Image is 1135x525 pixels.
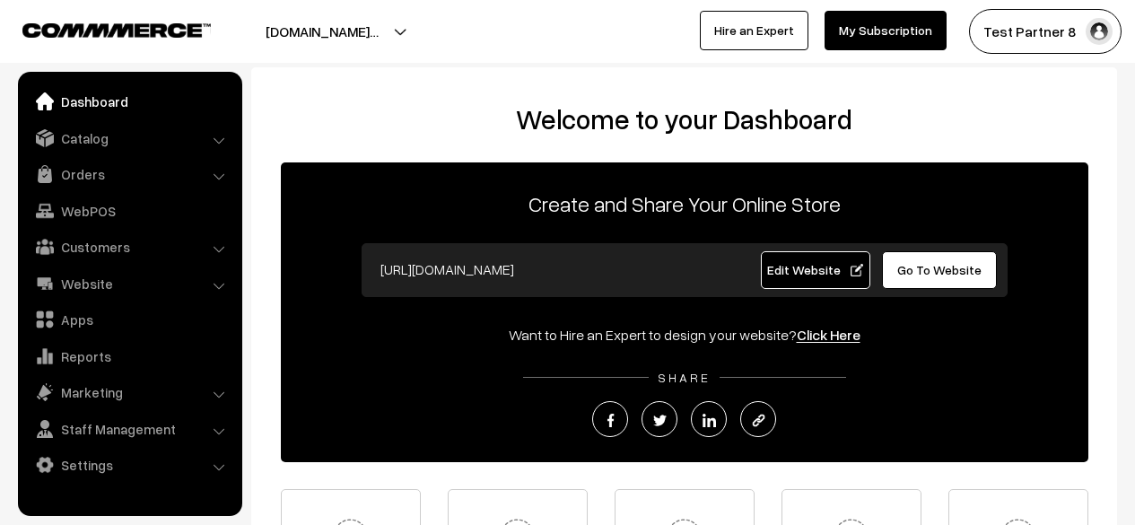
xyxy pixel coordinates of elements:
[22,23,211,37] img: COMMMERCE
[22,231,236,263] a: Customers
[281,188,1088,220] p: Create and Share Your Online Store
[700,11,808,50] a: Hire an Expert
[767,262,863,277] span: Edit Website
[22,449,236,481] a: Settings
[22,267,236,300] a: Website
[22,340,236,372] a: Reports
[897,262,982,277] span: Go To Website
[882,251,998,289] a: Go To Website
[825,11,947,50] a: My Subscription
[22,158,236,190] a: Orders
[797,326,860,344] a: Click Here
[969,9,1122,54] button: Test Partner 8
[761,251,870,289] a: Edit Website
[22,122,236,154] a: Catalog
[22,18,179,39] a: COMMMERCE
[22,413,236,445] a: Staff Management
[22,376,236,408] a: Marketing
[649,370,720,385] span: SHARE
[22,195,236,227] a: WebPOS
[269,103,1099,136] h2: Welcome to your Dashboard
[1086,18,1113,45] img: user
[203,9,441,54] button: [DOMAIN_NAME]…
[281,324,1088,346] div: Want to Hire an Expert to design your website?
[22,85,236,118] a: Dashboard
[22,303,236,336] a: Apps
